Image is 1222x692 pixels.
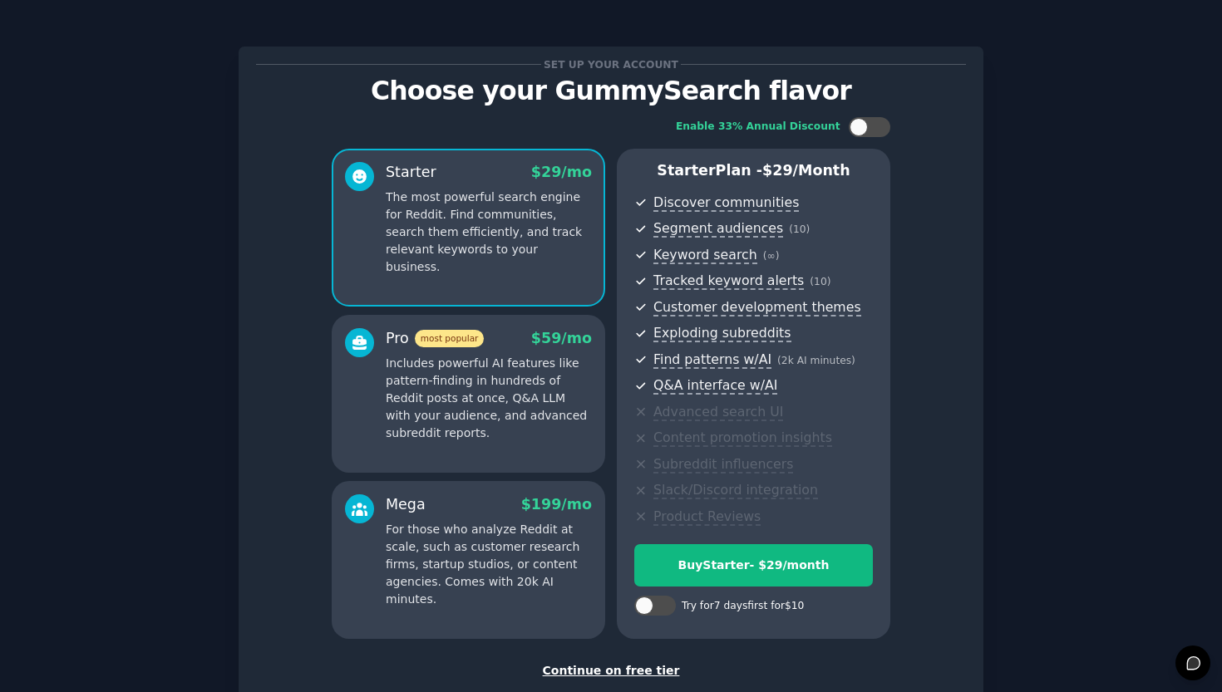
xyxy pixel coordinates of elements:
span: ( 2k AI minutes ) [777,355,855,366]
div: Mega [386,494,426,515]
div: Pro [386,328,484,349]
p: Includes powerful AI features like pattern-finding in hundreds of Reddit posts at once, Q&A LLM w... [386,355,592,442]
span: Find patterns w/AI [653,351,771,369]
button: BuyStarter- $29/month [634,544,873,586]
span: Product Reviews [653,508,761,526]
span: Content promotion insights [653,429,832,447]
p: Starter Plan - [634,160,873,181]
span: ( 10 ) [810,276,830,287]
span: Customer development themes [653,299,861,317]
div: Try for 7 days first for $10 [682,599,804,614]
span: Slack/Discord integration [653,482,818,499]
p: For those who analyze Reddit at scale, such as customer research firms, startup studios, or conte... [386,521,592,608]
p: The most powerful search engine for Reddit. Find communities, search them efficiently, and track ... [386,189,592,276]
span: Advanced search UI [653,404,783,421]
span: Exploding subreddits [653,325,791,342]
span: ( ∞ ) [763,250,780,262]
p: Choose your GummySearch flavor [256,76,966,106]
span: $ 59 /mo [531,330,592,346]
span: Segment audiences [653,220,783,238]
div: Enable 33% Annual Discount [676,120,840,135]
span: Set up your account [541,56,682,73]
span: most popular [415,330,485,347]
div: Continue on free tier [256,662,966,680]
span: Keyword search [653,247,757,264]
span: Discover communities [653,194,799,212]
div: Starter [386,162,436,183]
span: ( 10 ) [789,223,810,235]
div: Buy Starter - $ 29 /month [635,557,872,574]
span: Q&A interface w/AI [653,377,777,395]
span: $ 29 /month [762,162,850,179]
span: Tracked keyword alerts [653,272,804,290]
span: Subreddit influencers [653,456,793,474]
span: $ 29 /mo [531,164,592,180]
span: $ 199 /mo [521,496,592,513]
